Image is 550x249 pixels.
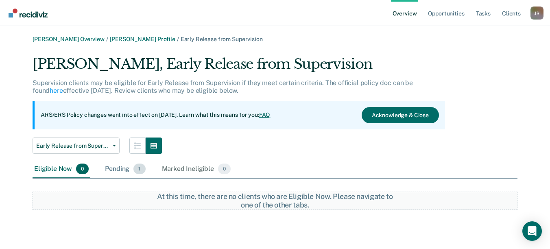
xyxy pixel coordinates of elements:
span: 1 [133,164,145,174]
div: At this time, there are no clients who are Eligible Now. Please navigate to one of the other tabs. [154,192,396,210]
p: Supervision clients may be eligible for Early Release from Supervision if they meet certain crite... [33,79,413,94]
a: here [50,87,63,94]
img: Recidiviz [9,9,48,17]
div: Eligible Now0 [33,160,90,178]
div: Pending1 [103,160,147,178]
div: [PERSON_NAME], Early Release from Supervision [33,56,445,79]
span: / [105,36,110,42]
a: [PERSON_NAME] Profile [110,36,175,42]
div: J R [530,7,543,20]
p: ARS/ERS Policy changes went into effect on [DATE]. Learn what this means for you: [41,111,270,119]
span: Early Release from Supervision [36,142,109,149]
span: 0 [218,164,231,174]
button: Early Release from Supervision [33,138,120,154]
span: Early Release from Supervision [181,36,263,42]
a: FAQ [259,111,271,118]
a: [PERSON_NAME] Overview [33,36,105,42]
span: 0 [76,164,89,174]
button: Acknowledge & Close [362,107,439,123]
div: Open Intercom Messenger [522,221,542,241]
button: Profile dropdown button [530,7,543,20]
div: Marked Ineligible0 [160,160,233,178]
span: / [175,36,181,42]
